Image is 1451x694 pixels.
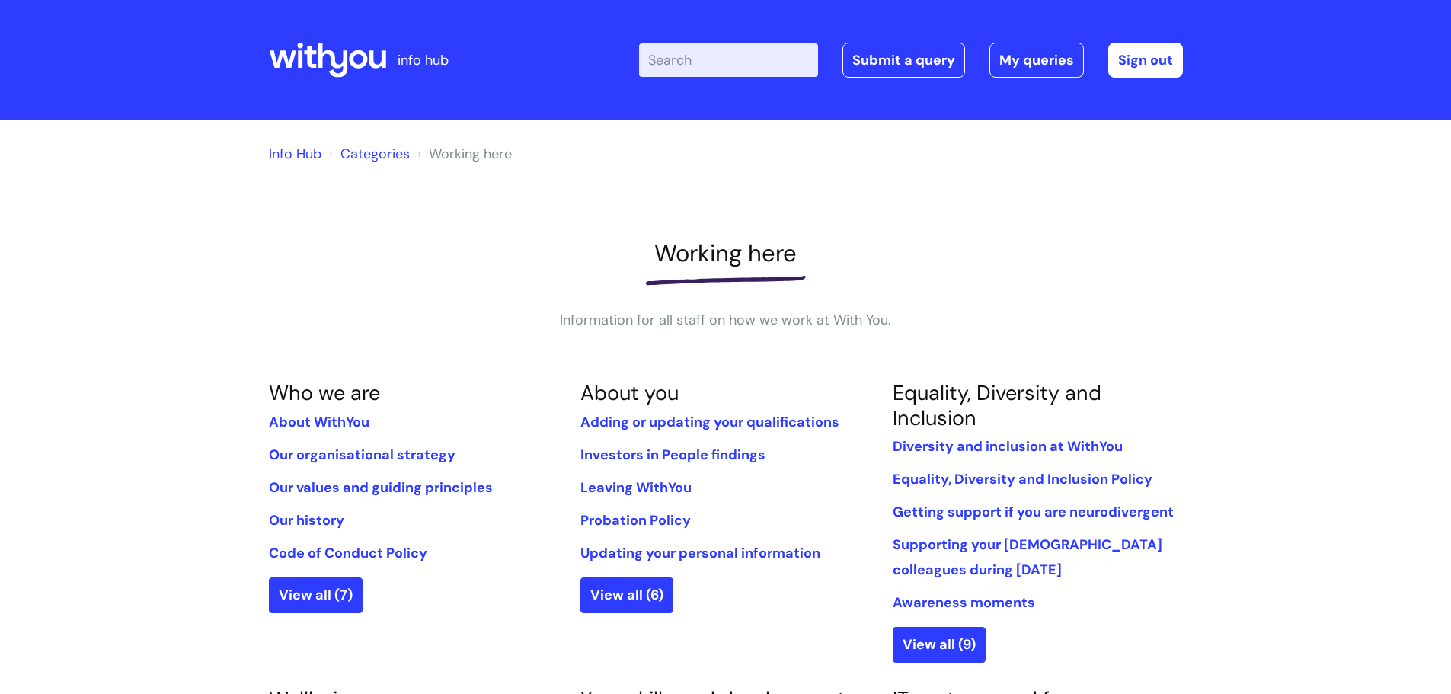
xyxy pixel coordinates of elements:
a: Getting support if you are neurodivergent [893,503,1174,521]
a: Probation Policy [580,511,691,529]
a: Adding or updating your qualifications [580,413,839,431]
a: Diversity and inclusion at WithYou [893,437,1123,456]
p: info hub [398,48,449,72]
a: Who we are [269,379,380,406]
a: Info Hub [269,145,321,163]
li: Working here [414,142,512,166]
li: Solution home [325,142,410,166]
p: Information for all staff on how we work at With You. [497,308,954,332]
a: Categories [340,145,410,163]
a: My queries [989,43,1084,78]
a: View all (9) [893,627,986,662]
a: Equality, Diversity and Inclusion [893,379,1101,430]
a: Investors in People findings [580,446,765,464]
a: Code of Conduct Policy [269,544,427,562]
a: Submit a query [842,43,965,78]
a: Awareness moments [893,593,1035,612]
a: View all (7) [269,577,363,612]
a: Updating your personal information [580,544,820,562]
a: View all (6) [580,577,673,612]
a: About you [580,379,679,406]
h1: Working here [269,239,1183,267]
input: Search [639,43,818,77]
a: About WithYou [269,413,369,431]
a: Sign out [1108,43,1183,78]
a: Our history [269,511,344,529]
a: Leaving WithYou [580,478,692,497]
a: Our organisational strategy [269,446,455,464]
div: | - [639,43,1183,78]
a: Equality, Diversity and Inclusion Policy [893,470,1152,488]
a: Our values and guiding principles [269,478,493,497]
a: Supporting your [DEMOGRAPHIC_DATA] colleagues during [DATE] [893,536,1162,578]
